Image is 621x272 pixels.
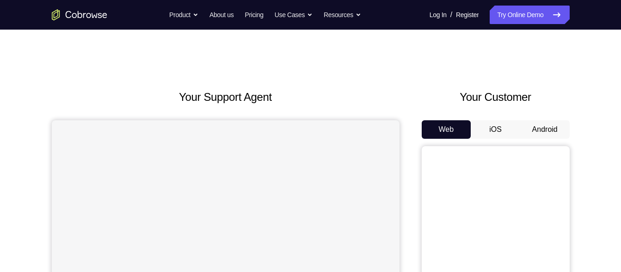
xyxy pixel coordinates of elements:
[450,9,452,20] span: /
[324,6,361,24] button: Resources
[430,6,447,24] a: Log In
[169,6,198,24] button: Product
[52,9,107,20] a: Go to the home page
[456,6,479,24] a: Register
[490,6,569,24] a: Try Online Demo
[520,120,570,139] button: Android
[275,6,313,24] button: Use Cases
[422,120,471,139] button: Web
[422,89,570,105] h2: Your Customer
[471,120,520,139] button: iOS
[209,6,234,24] a: About us
[245,6,263,24] a: Pricing
[52,89,400,105] h2: Your Support Agent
